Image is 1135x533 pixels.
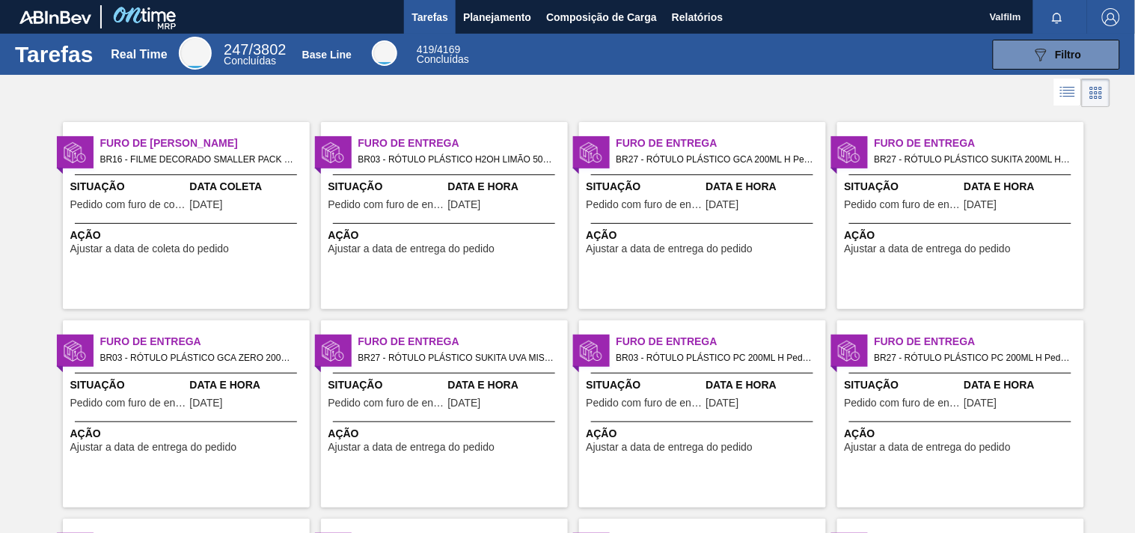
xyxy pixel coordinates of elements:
span: Ajustar a data de entrega do pedido [587,442,753,453]
span: Ajustar a data de entrega do pedido [328,243,495,255]
span: Tarefas [412,8,448,26]
span: Pedido com furo de entrega [587,398,703,409]
span: Furo de Entrega [358,135,568,151]
span: Composição de Carga [546,8,657,26]
div: Real Time [111,48,167,61]
span: 11/08/2025, [706,199,739,210]
h1: Tarefas [15,46,94,63]
span: 419 [417,43,434,55]
span: 11/08/2025, [448,398,481,409]
span: / 4169 [417,43,460,55]
span: Data e Hora [706,377,822,393]
span: Ação [587,426,822,442]
span: BR03 - RÓTULO PLÁSTICO H2OH LIMÃO 500ML H Pedido - 2000583 [358,151,556,168]
span: Data e Hora [964,179,1080,195]
span: Ação [845,426,1080,442]
img: status [838,141,860,164]
span: Furo de Entrega [100,334,310,350]
img: TNhmsLtSVTkK8tSr43FrP2fwEKptu5GPRR3wAAAABJRU5ErkJggg== [19,10,91,24]
span: BR03 - RÓTULO PLÁSTICO GCA ZERO 200ML H Pedido - 1996967 [100,350,298,366]
span: BR03 - RÓTULO PLÁSTICO PC 200ML H Pedido - 1986061 [617,350,814,366]
span: Ajustar a data de entrega do pedido [70,442,237,453]
span: 10/08/2025, [448,199,481,210]
span: 10/08/2025, [190,398,223,409]
button: Filtro [993,40,1120,70]
img: status [64,141,86,164]
span: Furo de Entrega [617,334,826,350]
img: status [322,340,344,362]
span: BR27 - RÓTULO PLÁSTICO GCA 200ML H Pedido - 1978655 [617,151,814,168]
span: Ação [328,426,564,442]
span: Ajustar a data de entrega do pedido [845,442,1012,453]
span: Situação [328,179,444,195]
span: Data e Hora [448,179,564,195]
img: status [838,340,860,362]
span: Ação [587,228,822,243]
span: Data e Hora [964,377,1080,393]
span: Concluídas [417,53,469,65]
span: Relatórios [672,8,723,26]
span: 11/08/2025, [964,199,997,210]
div: Base Line [417,45,469,64]
div: Real Time [224,43,286,66]
img: status [322,141,344,164]
span: Concluídas [224,55,276,67]
span: BR16 - FILME DECORADO SMALLER PACK 269ML Pedido - 1986565 [100,151,298,168]
span: Ação [70,426,306,442]
span: 10/08/2025, [706,398,739,409]
span: Situação [587,377,703,393]
span: Data e Hora [706,179,822,195]
span: Situação [328,377,444,393]
span: Ação [845,228,1080,243]
span: Situação [70,377,186,393]
span: Pedido com furo de coleta [70,199,186,210]
span: Situação [70,179,186,195]
span: Furo de Entrega [617,135,826,151]
span: Situação [587,179,703,195]
div: Visão em Lista [1054,79,1082,107]
span: Pedido com furo de entrega [587,199,703,210]
span: Pedido com furo de entrega [845,398,961,409]
span: Planejamento [463,8,531,26]
span: Ação [328,228,564,243]
img: status [64,340,86,362]
img: Logout [1102,8,1120,26]
span: Ação [70,228,306,243]
span: BR27 - RÓTULO PLÁSTICO PC 200ML H Pedido - 1984034 [875,350,1072,366]
span: Furo de Entrega [875,135,1084,151]
span: Furo de Entrega [358,334,568,350]
span: 11/08/2025 [190,199,223,210]
img: status [580,141,602,164]
span: Pedido com furo de entrega [328,398,444,409]
span: Pedido com furo de entrega [845,199,961,210]
span: Ajustar a data de entrega do pedido [587,243,753,255]
span: / 3802 [224,41,286,58]
div: Real Time [179,37,212,70]
span: Situação [845,377,961,393]
span: Pedido com furo de entrega [328,199,444,210]
span: Ajustar a data de entrega do pedido [328,442,495,453]
span: 11/08/2025, [964,398,997,409]
span: BR27 - RÓTULO PLÁSTICO SUKITA UVA MISTA 200ML H Pedido - 1986108 [358,350,556,366]
span: Ajustar a data de coleta do pedido [70,243,230,255]
span: Data e Hora [448,377,564,393]
span: Furo de Entrega [875,334,1084,350]
div: Base Line [372,40,397,66]
span: Situação [845,179,961,195]
span: Data Coleta [190,179,306,195]
div: Visão em Cards [1082,79,1110,107]
span: BR27 - RÓTULO PLÁSTICO SUKITA 200ML H Pedido - 1983271 [875,151,1072,168]
span: 247 [224,41,248,58]
span: Furo de Coleta [100,135,310,151]
span: Data e Hora [190,377,306,393]
span: Ajustar a data de entrega do pedido [845,243,1012,255]
div: Base Line [302,49,352,61]
button: Notificações [1033,7,1081,28]
span: Pedido com furo de entrega [70,398,186,409]
img: status [580,340,602,362]
span: Filtro [1056,49,1082,61]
